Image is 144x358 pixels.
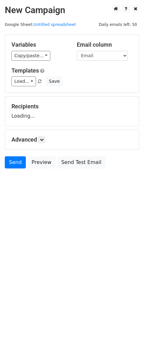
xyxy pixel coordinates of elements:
h5: Recipients [11,103,133,110]
a: Daily emails left: 50 [97,22,139,27]
a: Preview [27,156,55,168]
a: Send [5,156,26,168]
button: Save [46,76,62,86]
a: Load... [11,76,36,86]
h2: New Campaign [5,5,139,16]
span: Daily emails left: 50 [97,21,139,28]
h5: Advanced [11,136,133,143]
a: Copy/paste... [11,51,50,61]
a: Templates [11,67,39,74]
a: Send Test Email [57,156,105,168]
h5: Email column [77,41,133,48]
div: Loading... [11,103,133,120]
a: Untitled spreadsheet [33,22,76,27]
small: Google Sheet: [5,22,76,27]
h5: Variables [11,41,67,48]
